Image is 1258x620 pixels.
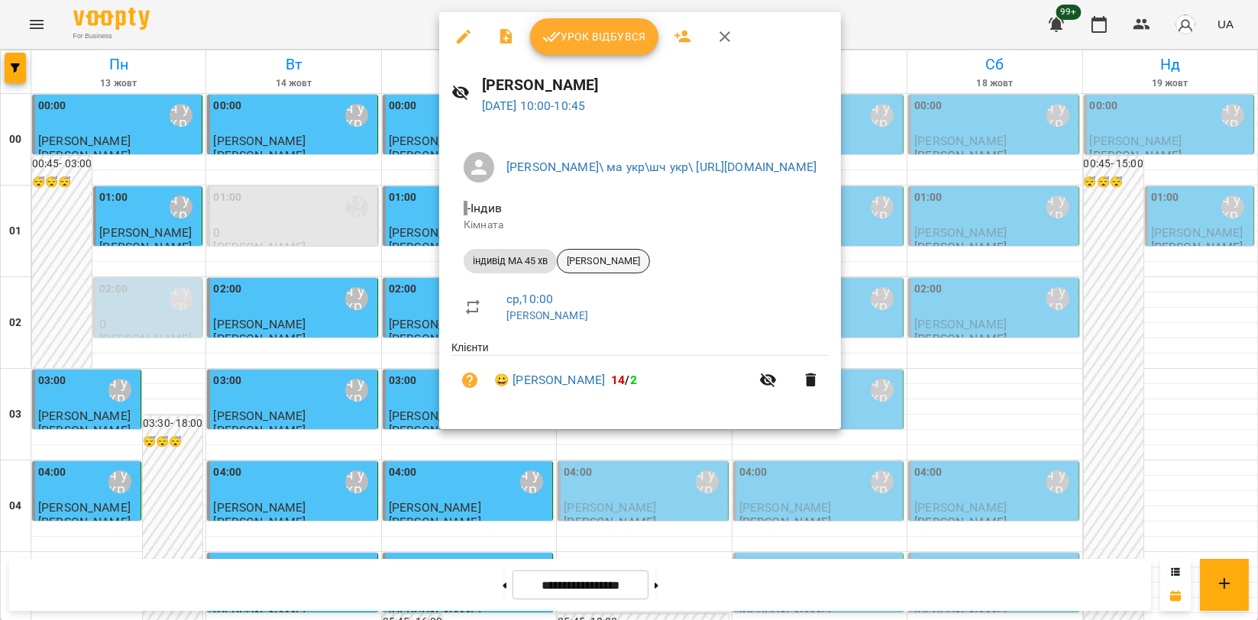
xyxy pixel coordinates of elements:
[611,373,637,387] b: /
[506,160,817,174] a: [PERSON_NAME]\ ма укр\шч укр\ [URL][DOMAIN_NAME]
[451,362,488,399] button: Візит ще не сплачено. Додати оплату?
[464,201,505,215] span: - Індив
[630,373,637,387] span: 2
[611,373,625,387] span: 14
[482,98,586,113] a: [DATE] 10:00-10:45
[464,254,557,268] span: індивід МА 45 хв
[494,371,605,389] a: 😀 [PERSON_NAME]
[558,254,649,268] span: [PERSON_NAME]
[506,309,588,321] a: [PERSON_NAME]
[542,27,646,46] span: Урок відбувся
[451,340,829,411] ul: Клієнти
[557,249,650,273] div: [PERSON_NAME]
[464,218,817,233] p: Кімната
[530,18,658,55] button: Урок відбувся
[506,292,553,306] a: ср , 10:00
[482,73,830,97] h6: [PERSON_NAME]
